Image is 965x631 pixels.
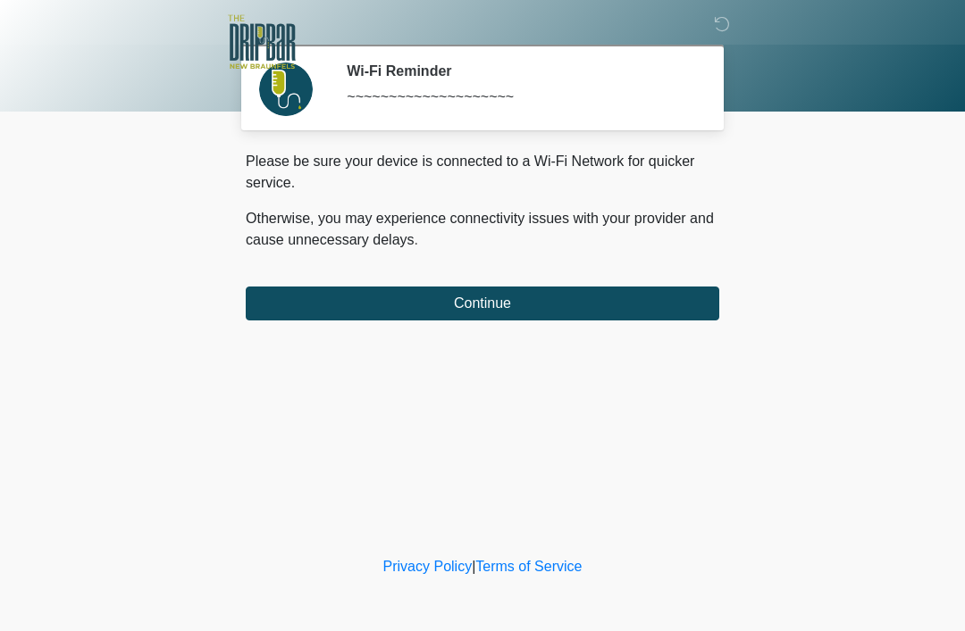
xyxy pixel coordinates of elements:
button: Continue [246,286,719,320]
a: | [472,559,475,574]
p: Please be sure your device is connected to a Wi-Fi Network for quicker service. [246,151,719,194]
a: Privacy Policy [383,559,473,574]
span: . [415,232,418,247]
div: ~~~~~~~~~~~~~~~~~~~~ [347,87,692,108]
img: Agent Avatar [259,62,313,116]
p: Otherwise, you may experience connectivity issues with your provider and cause unnecessary delays [246,208,719,251]
a: Terms of Service [475,559,582,574]
img: The DRIPBaR - New Braunfels Logo [228,13,296,71]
